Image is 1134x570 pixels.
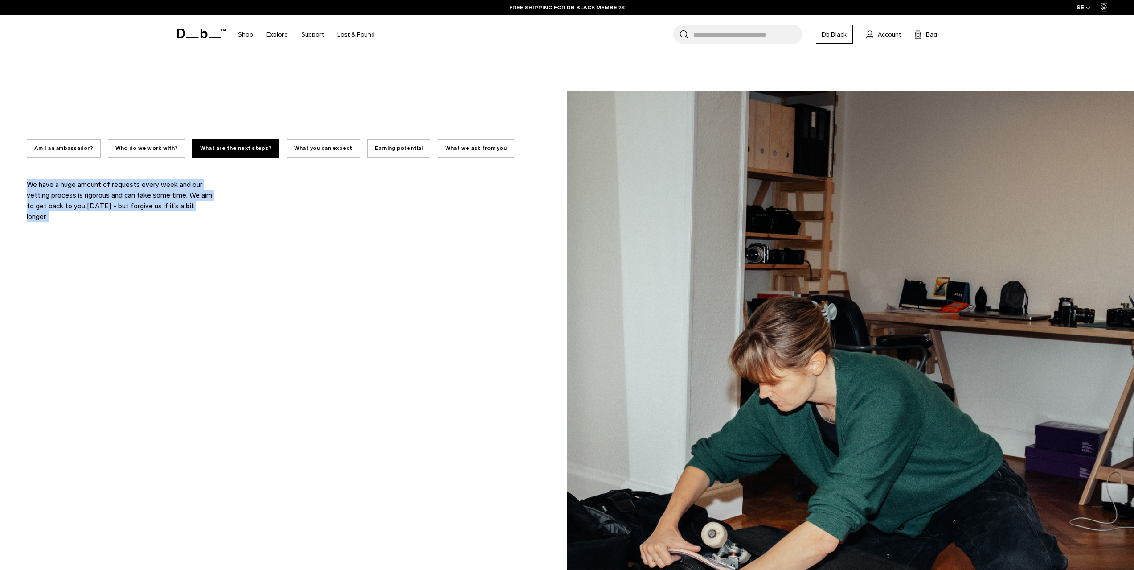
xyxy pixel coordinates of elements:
a: Explore [266,19,288,50]
button: Am I an ambassador? [27,139,101,158]
a: Lost & Found [337,19,375,50]
p: We have a huge amount of requests every week and our vetting process is rigorous and can take som... [27,179,214,222]
a: Account [866,29,901,40]
button: What are the next steps? [192,139,279,158]
a: FREE SHIPPING FOR DB BLACK MEMBERS [509,4,625,12]
a: Shop [238,19,253,50]
a: Db Black [816,25,853,44]
a: Support [301,19,324,50]
nav: Main Navigation [231,15,381,54]
button: Who do we work with? [108,139,185,158]
span: Account [878,30,901,39]
button: Earning potential [367,139,430,158]
span: Bag [926,30,937,39]
button: Bag [914,29,937,40]
button: What we ask from you [438,139,514,158]
button: What you can expect [287,139,360,158]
